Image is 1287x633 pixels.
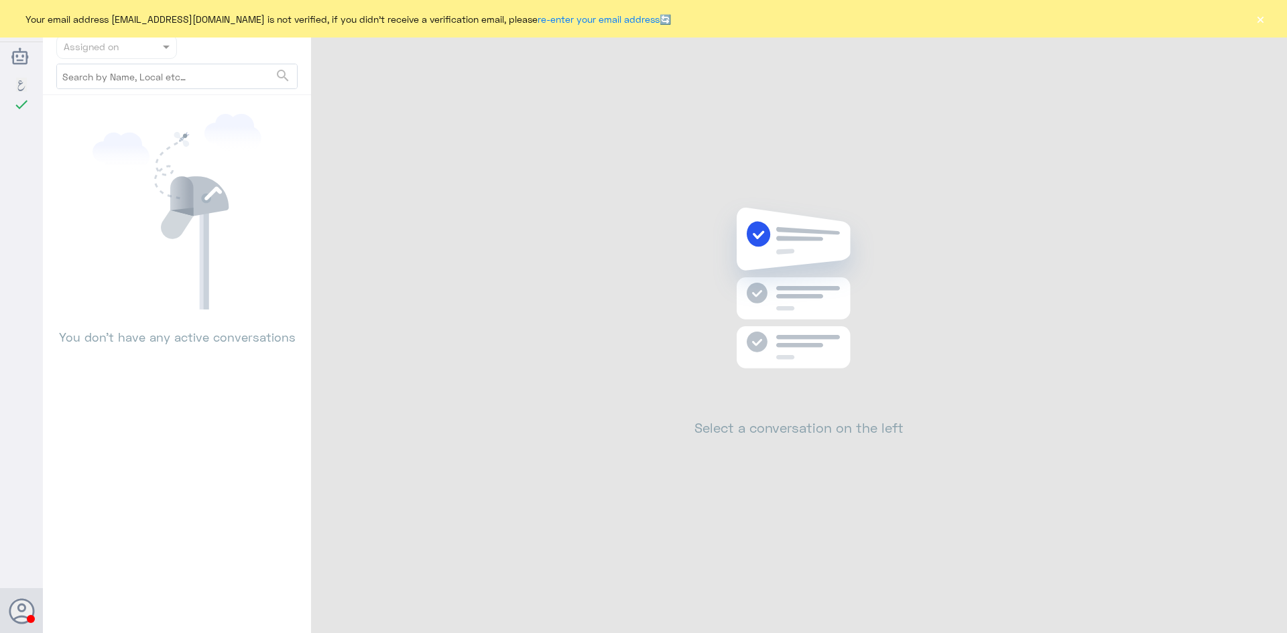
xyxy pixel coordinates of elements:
[1253,12,1267,25] button: ×
[25,12,671,26] span: Your email address [EMAIL_ADDRESS][DOMAIN_NAME] is not verified, if you didn't receive a verifica...
[275,68,291,84] span: search
[694,419,904,435] h2: Select a conversation on the left
[538,13,660,25] a: re-enter your email address
[57,64,297,88] input: Search by Name, Local etc…
[275,65,291,87] button: search
[9,598,34,624] button: Avatar
[13,96,29,113] i: check
[56,309,298,346] p: You don’t have any active conversations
